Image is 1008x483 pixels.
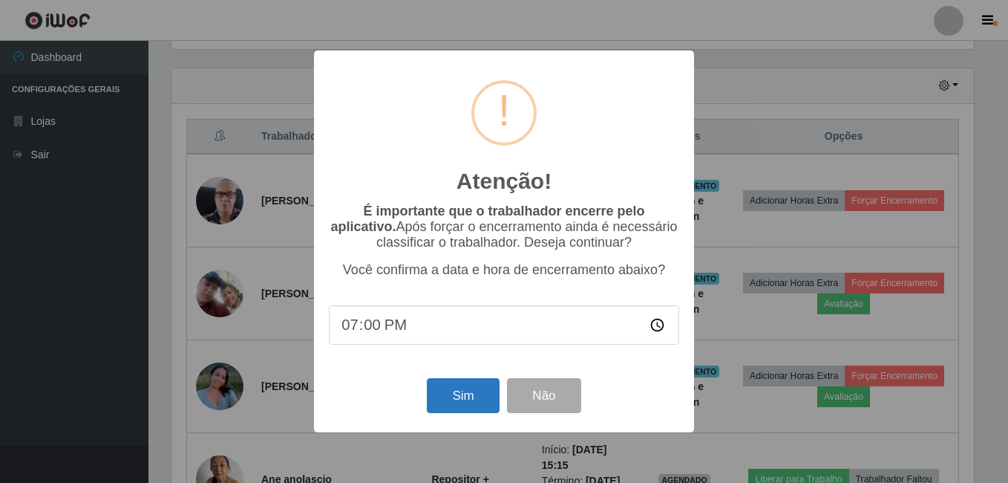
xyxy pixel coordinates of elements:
button: Sim [427,378,499,413]
button: Não [507,378,580,413]
p: Após forçar o encerramento ainda é necessário classificar o trabalhador. Deseja continuar? [329,204,679,250]
p: Você confirma a data e hora de encerramento abaixo? [329,262,679,278]
b: É importante que o trabalhador encerre pelo aplicativo. [330,204,644,234]
h2: Atenção! [456,168,552,195]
